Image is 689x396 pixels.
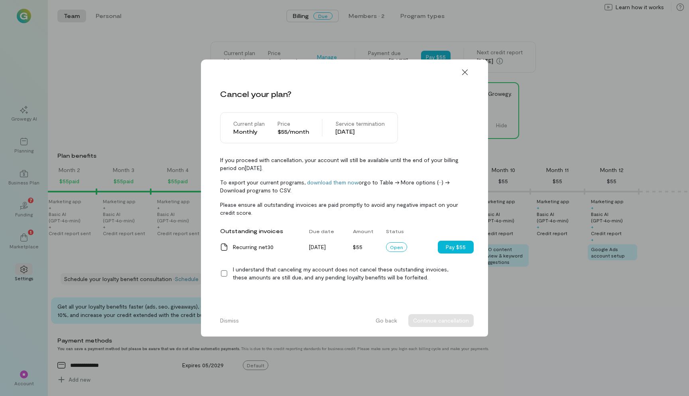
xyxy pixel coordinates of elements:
[220,201,469,217] span: Please ensure all outstanding invoices are paid promptly to avoid any negative impact on your cre...
[233,120,265,128] div: Current plan
[353,244,362,250] span: $55
[278,128,309,136] div: $55/month
[215,223,304,239] div: Outstanding invoices
[386,242,407,252] div: Open
[438,241,474,253] button: Pay $55
[233,128,265,136] div: Monthly
[220,88,291,99] div: Cancel your plan?
[307,179,358,186] a: download them now
[408,314,474,327] button: Continue cancellation
[335,128,385,136] div: [DATE]
[348,224,381,238] div: Amount
[215,314,244,327] button: Dismiss
[381,224,438,238] div: Status
[278,120,309,128] div: Price
[335,120,385,128] div: Service termination
[220,156,469,172] span: If you proceed with cancellation, your account will still be available until the end of your bill...
[309,244,326,250] span: [DATE]
[371,314,402,327] button: Go back
[220,178,469,194] span: To export your current programs, or go to Table -> More options (···) -> Download programs to CSV.
[233,243,299,251] div: Recurring net30
[233,265,469,281] div: I understand that canceling my account does not cancel these outstanding invoices, these amounts ...
[304,224,348,238] div: Due date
